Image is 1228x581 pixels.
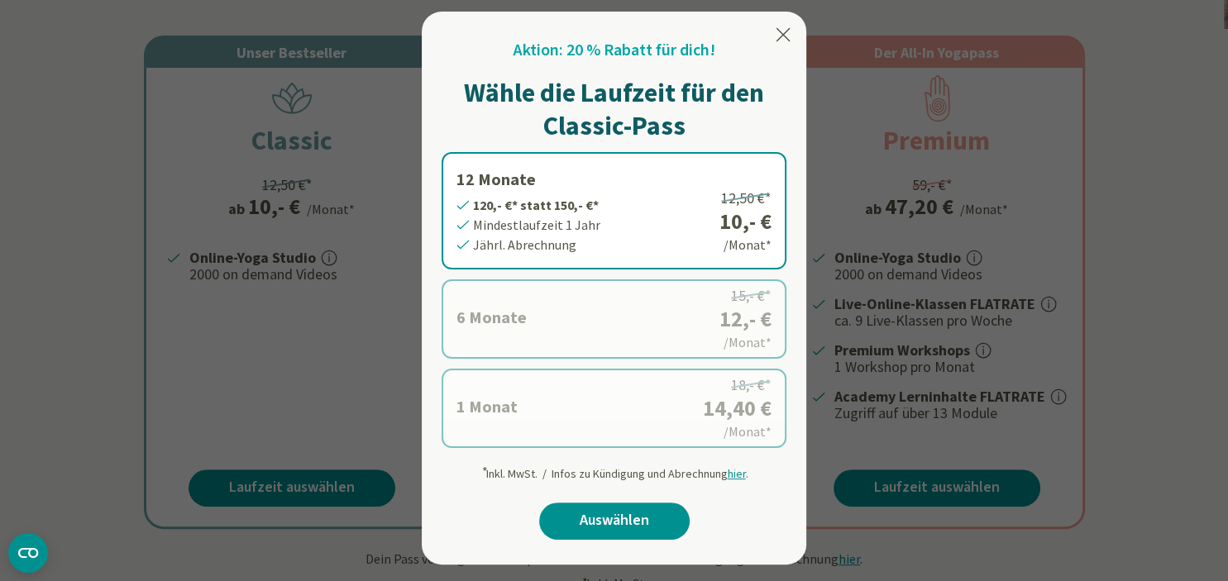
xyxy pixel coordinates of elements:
[8,533,48,573] button: CMP-Widget öffnen
[480,458,748,483] div: Inkl. MwSt. / Infos zu Kündigung und Abrechnung .
[728,466,746,481] span: hier
[442,76,786,142] h1: Wähle die Laufzeit für den Classic-Pass
[514,38,715,63] h2: Aktion: 20 % Rabatt für dich!
[539,502,690,540] a: Auswählen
